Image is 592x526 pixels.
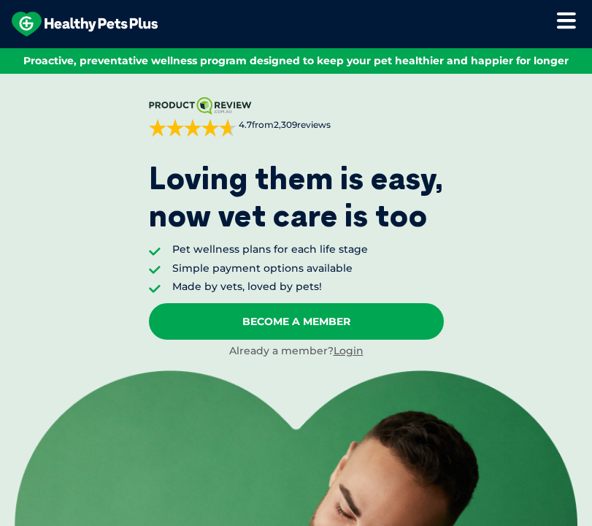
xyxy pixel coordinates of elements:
span: 2,309 reviews [274,119,331,130]
strong: 4.7 [239,119,252,130]
li: Made by vets, loved by pets! [172,280,368,294]
img: hpp-logo [12,12,158,37]
li: Pet wellness plans for each life stage [172,243,368,257]
p: Loving them is easy, now vet care is too [149,160,444,234]
span: Proactive, preventative wellness program designed to keep your pet healthier and happier for longer [23,54,569,67]
div: 4.7 out of 5 stars [149,119,237,137]
div: Already a member? [149,344,444,359]
li: Simple payment options available [172,262,368,276]
a: Become A Member [149,303,444,340]
a: Login [334,344,364,357]
span: from [237,119,331,131]
a: 4.7from2,309reviews [149,97,444,137]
